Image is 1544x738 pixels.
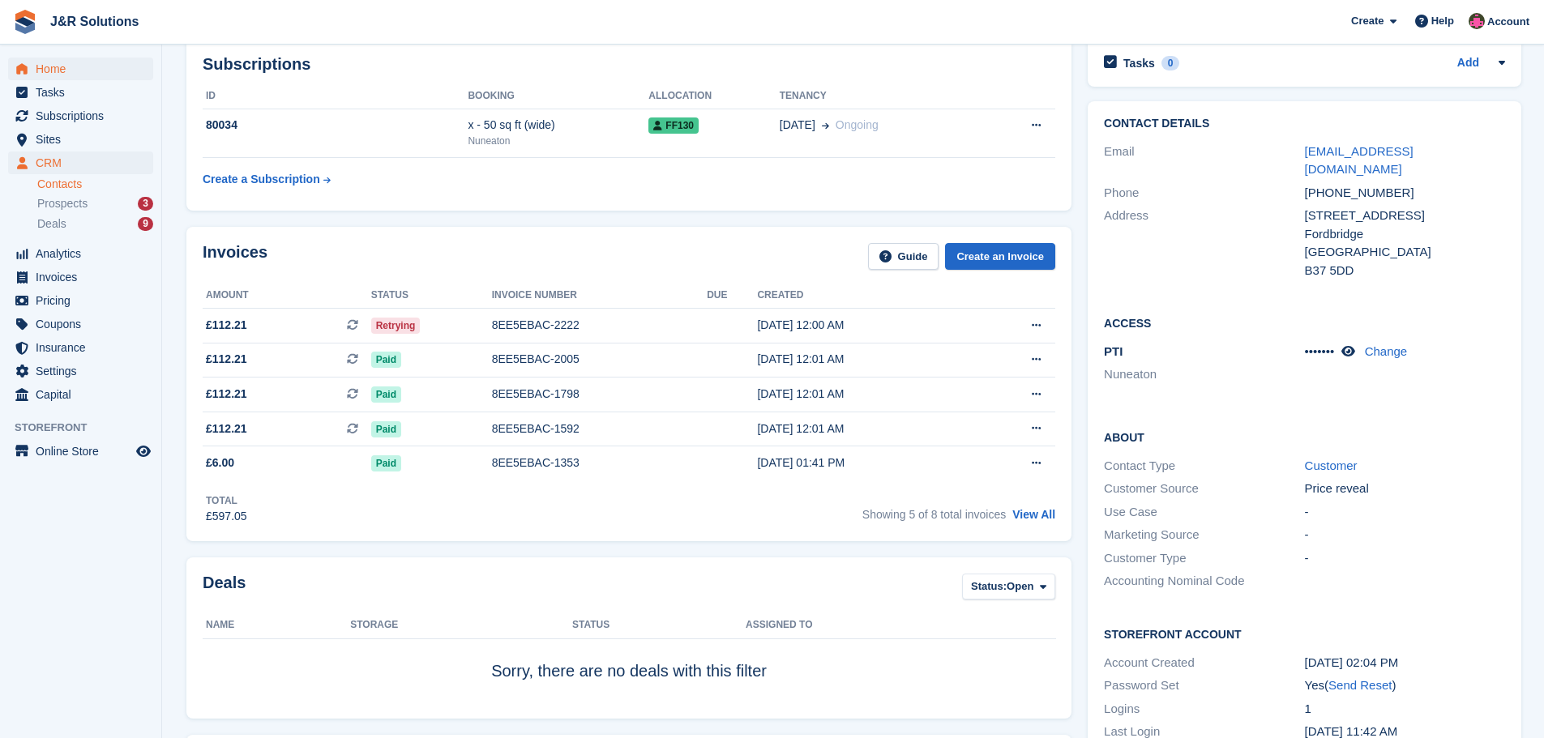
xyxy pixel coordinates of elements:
span: CRM [36,151,133,174]
span: Open [1007,578,1033,595]
h2: Invoices [203,243,267,270]
div: Price reveal [1305,480,1505,498]
div: 80034 [203,117,468,134]
span: [DATE] [780,117,815,134]
div: Nuneaton [468,134,648,148]
span: Pricing [36,289,133,312]
span: Paid [371,352,401,368]
div: [DATE] 01:41 PM [757,454,972,471]
div: Fordbridge [1305,225,1505,244]
span: ••••••• [1305,344,1335,358]
div: 1 [1305,700,1505,719]
span: Insurance [36,336,133,359]
th: Tenancy [780,83,985,109]
img: stora-icon-8386f47178a22dfd0bd8f6a31ec36ba5ce8667c1dd55bd0f319d3a0aa187defe.svg [13,10,37,34]
div: Contact Type [1104,457,1304,476]
a: menu [8,151,153,174]
img: Julie Morgan [1469,13,1485,29]
div: Total [206,493,247,508]
div: [GEOGRAPHIC_DATA] [1305,243,1505,262]
th: Status [371,283,492,309]
span: Ongoing [836,118,879,131]
div: [DATE] 02:04 PM [1305,654,1505,672]
div: 8EE5EBAC-1798 [492,386,708,403]
a: menu [8,128,153,151]
a: Contacts [37,177,153,192]
div: 8EE5EBAC-2222 [492,317,708,334]
span: Invoices [36,266,133,288]
div: 8EE5EBAC-1592 [492,420,708,437]
h2: Deals [203,574,246,604]
span: Retrying [371,318,421,334]
div: Customer Source [1104,480,1304,498]
th: Created [757,283,972,309]
span: Home [36,58,133,80]
span: Coupons [36,313,133,335]
th: Allocation [648,83,779,109]
div: Account Created [1104,654,1304,672]
div: [DATE] 12:01 AM [757,420,972,437]
h2: Storefront Account [1104,625,1505,642]
th: Name [203,612,350,638]
div: - [1305,549,1505,568]
span: Deals [37,216,66,232]
div: [DATE] 12:00 AM [757,317,972,334]
div: - [1305,503,1505,522]
div: 3 [138,197,153,211]
a: J&R Solutions [44,8,145,35]
span: £112.21 [206,351,247,368]
span: Online Store [36,440,133,463]
a: menu [8,289,153,312]
a: menu [8,440,153,463]
th: Booking [468,83,648,109]
div: Marketing Source [1104,526,1304,544]
div: [DATE] 12:01 AM [757,351,972,368]
a: menu [8,242,153,265]
div: 8EE5EBAC-2005 [492,351,708,368]
li: Nuneaton [1104,365,1304,384]
div: £597.05 [206,508,247,525]
span: FF130 [648,117,699,134]
div: 9 [138,217,153,231]
span: Settings [36,360,133,382]
div: B37 5DD [1305,262,1505,280]
h2: Contact Details [1104,117,1505,130]
div: x - 50 sq ft (wide) [468,117,648,134]
span: £112.21 [206,420,247,437]
div: Address [1104,207,1304,279]
th: ID [203,83,468,109]
span: £112.21 [206,317,247,334]
a: Deals 9 [37,215,153,232]
th: Amount [203,283,371,309]
span: Subscriptions [36,105,133,127]
span: Showing 5 of 8 total invoices [862,508,1006,521]
span: Storefront [15,420,161,436]
span: Prospects [37,196,88,211]
span: ( ) [1324,678,1396,692]
div: 0 [1161,56,1180,70]
a: Guide [868,243,939,270]
th: Status [572,612,746,638]
span: Create [1351,13,1384,29]
a: Create a Subscription [203,164,331,194]
span: Capital [36,383,133,406]
a: menu [8,81,153,104]
a: menu [8,313,153,335]
span: Sorry, there are no deals with this filter [491,662,767,680]
span: £6.00 [206,454,234,471]
a: Send Reset [1328,678,1392,692]
div: Logins [1104,700,1304,719]
a: menu [8,360,153,382]
div: Password Set [1104,676,1304,695]
h2: About [1104,429,1505,445]
span: £112.21 [206,386,247,403]
a: menu [8,383,153,406]
span: PTI [1104,344,1123,358]
a: Prospects 3 [37,195,153,212]
div: Yes [1305,676,1505,695]
div: [STREET_ADDRESS] [1305,207,1505,225]
h2: Tasks [1123,56,1155,70]
div: Accounting Nominal Code [1104,572,1304,591]
div: - [1305,526,1505,544]
div: [DATE] 12:01 AM [757,386,972,403]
